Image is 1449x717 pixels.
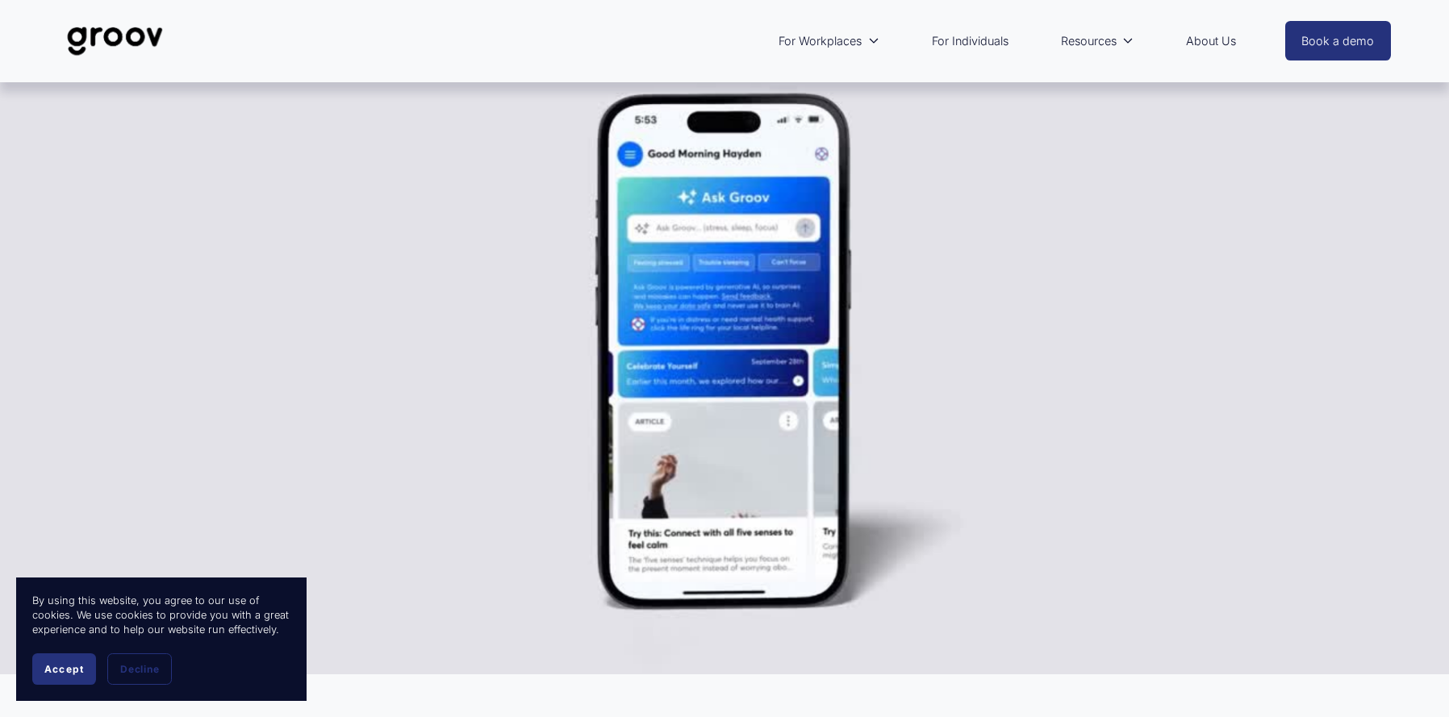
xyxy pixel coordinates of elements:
a: About Us [1178,23,1244,60]
a: folder dropdown [770,23,887,60]
button: Decline [107,653,172,685]
a: For Individuals [924,23,1017,60]
button: Accept [32,653,96,685]
p: By using this website, you agree to our use of cookies. We use cookies to provide you with a grea... [32,594,290,637]
img: Groov | Unlock Human Potential at Work and in Life [58,15,172,68]
section: Cookie banner [16,577,307,701]
a: Book a demo [1285,21,1392,60]
span: Decline [120,663,159,675]
span: Accept [44,663,84,675]
span: For Workplaces [779,31,862,52]
a: folder dropdown [1053,23,1142,60]
span: Resources [1061,31,1117,52]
